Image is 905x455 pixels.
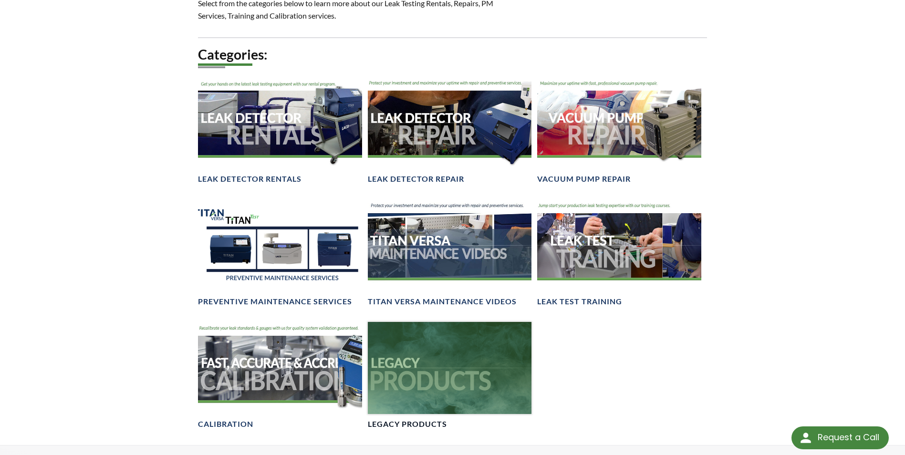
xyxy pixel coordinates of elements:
a: TITAN VERSA, TITAN TEST Preventative Maintenance Services headerPreventive Maintenance Services [198,199,362,307]
h4: Leak Detector Rentals [198,174,302,184]
h4: Preventive Maintenance Services [198,297,352,307]
h4: Leak Test Training [537,297,622,307]
div: Request a Call [791,426,889,449]
a: Leak Detector Rentals headerLeak Detector Rentals [198,77,362,184]
a: Leak Test Training headerLeak Test Training [537,199,701,307]
a: TITAN VERSA Maintenance Videos BannerTITAN VERSA Maintenance Videos [368,199,531,307]
a: Legacy Products headerLegacy Products [368,322,531,429]
h4: Legacy Products [368,419,447,429]
a: Vacuum Pump Repair headerVacuum Pump Repair [537,77,701,184]
h4: Leak Detector Repair [368,174,464,184]
h4: Calibration [198,419,253,429]
a: Leak Detector Repair headerLeak Detector Repair [368,77,531,184]
h2: Categories: [198,46,707,63]
h4: TITAN VERSA Maintenance Videos [368,297,517,307]
img: round button [798,430,813,445]
h4: Vacuum Pump Repair [537,174,631,184]
div: Request a Call [818,426,879,448]
a: Fast, Accurate & Accredited Calibration headerCalibration [198,322,362,429]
